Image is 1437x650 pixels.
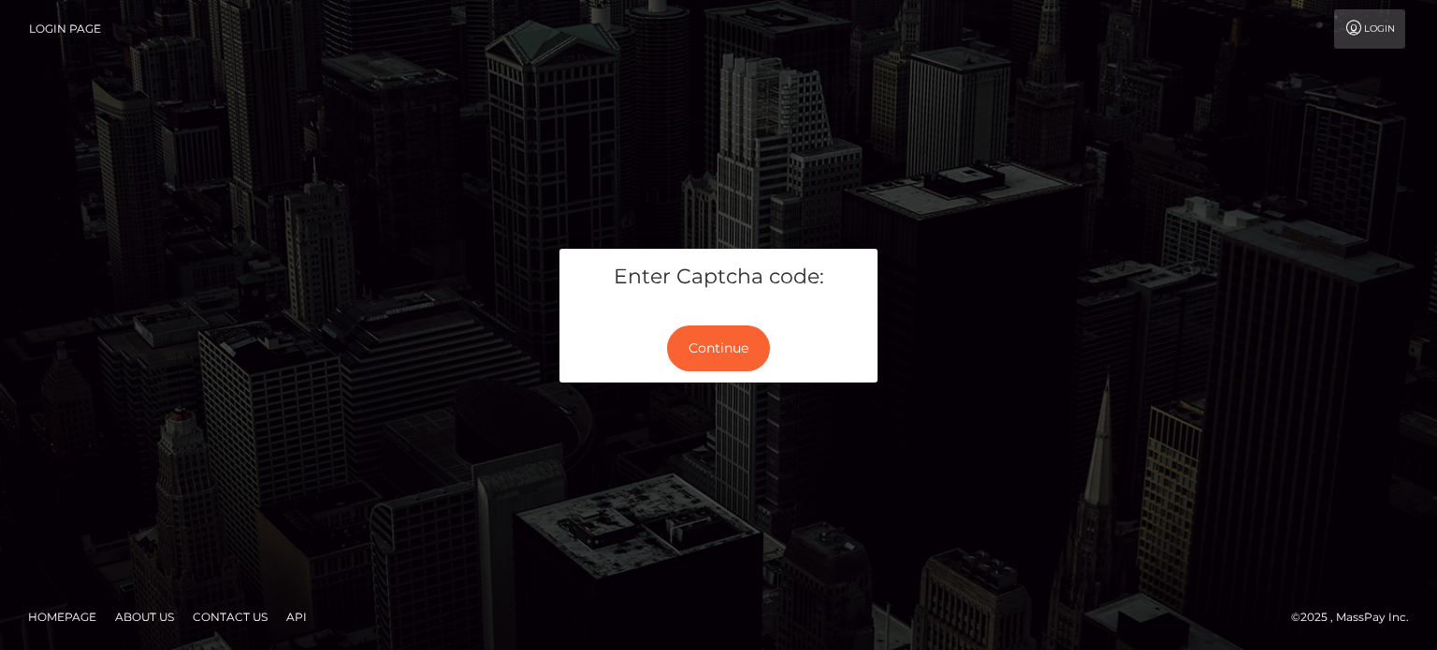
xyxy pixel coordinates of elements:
a: Contact Us [185,602,275,631]
a: API [279,602,314,631]
a: Login Page [29,9,101,49]
a: About Us [108,602,181,631]
a: Login [1334,9,1405,49]
div: © 2025 , MassPay Inc. [1291,607,1423,628]
button: Continue [667,325,770,371]
h5: Enter Captcha code: [573,263,864,292]
a: Homepage [21,602,104,631]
